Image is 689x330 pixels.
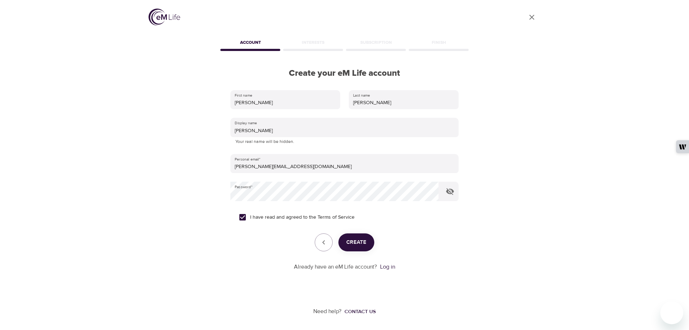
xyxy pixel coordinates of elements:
[346,238,366,247] span: Create
[250,214,355,221] span: I have read and agreed to the
[344,308,376,315] div: Contact us
[313,307,342,316] p: Need help?
[219,68,470,79] h2: Create your eM Life account
[149,9,180,25] img: logo
[380,263,395,270] a: Log in
[235,138,454,145] p: Your real name will be hidden.
[338,233,374,251] button: Create
[523,9,540,26] a: close
[294,263,377,271] p: Already have an eM Life account?
[660,301,683,324] iframe: Button to launch messaging window
[318,214,355,221] a: Terms of Service
[342,308,376,315] a: Contact us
